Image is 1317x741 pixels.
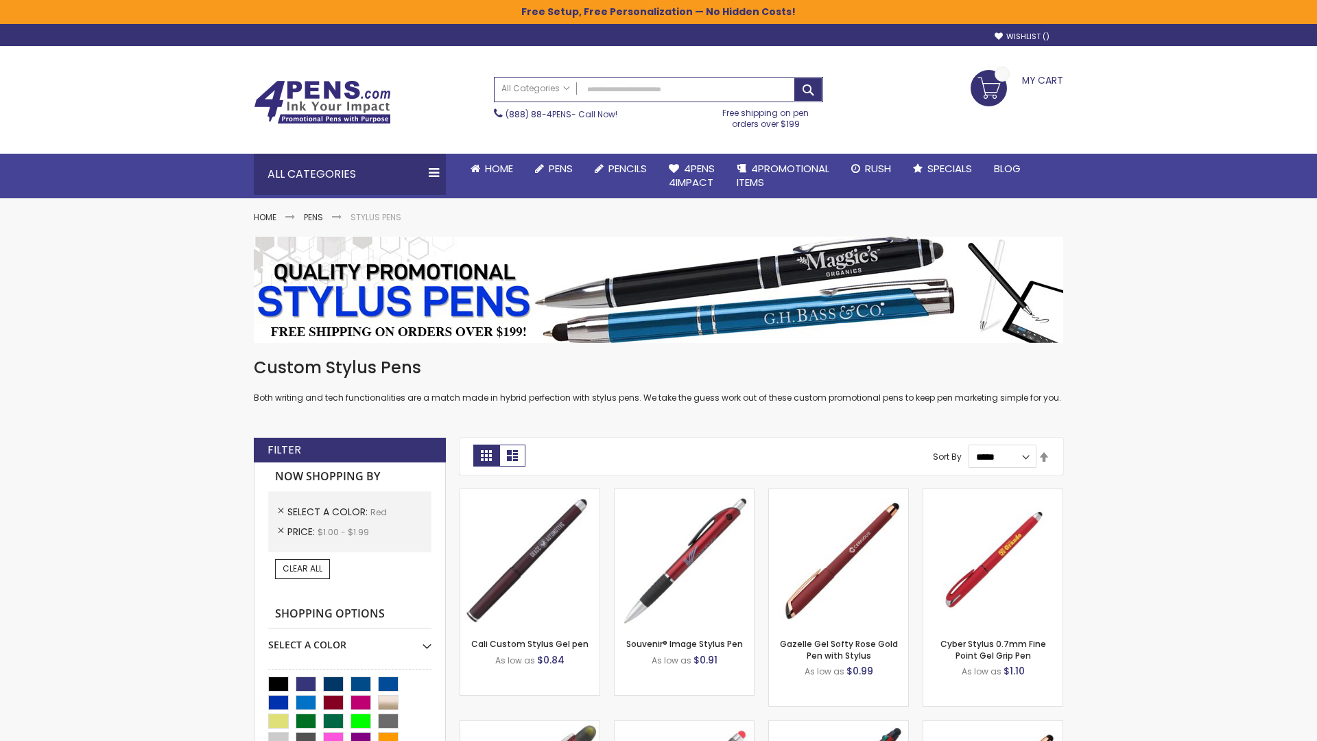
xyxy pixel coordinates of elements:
a: 4PROMOTIONALITEMS [726,154,840,198]
img: Souvenir® Image Stylus Pen-Red [615,489,754,628]
strong: Grid [473,445,499,467]
div: Both writing and tech functionalities are a match made in hybrid perfection with stylus pens. We ... [254,357,1063,404]
span: As low as [652,655,691,666]
span: Home [485,161,513,176]
a: Pens [304,211,323,223]
a: Islander Softy Gel with Stylus - ColorJet Imprint-Red [615,720,754,732]
label: Sort By [933,451,962,462]
a: Home [460,154,524,184]
a: Gazelle Gel Softy Rose Gold Pen with Stylus-Red [769,489,908,500]
span: 4Pens 4impact [669,161,715,189]
img: Stylus Pens [254,237,1063,343]
a: Gazelle Gel Softy Rose Gold Pen with Stylus - ColorJet-Red [923,720,1063,732]
div: Free shipping on pen orders over $199 [709,102,824,130]
a: Blog [983,154,1032,184]
a: Cali Custom Stylus Gel pen-Red [460,489,600,500]
a: Rush [840,154,902,184]
strong: Shopping Options [268,600,431,629]
span: As low as [962,666,1001,677]
a: Pencils [584,154,658,184]
span: Specials [927,161,972,176]
span: Pencils [608,161,647,176]
div: All Categories [254,154,446,195]
a: Pens [524,154,584,184]
span: Select A Color [287,505,370,519]
a: Souvenir® Image Stylus Pen [626,638,743,650]
span: Clear All [283,563,322,574]
span: Red [370,506,387,518]
strong: Now Shopping by [268,462,431,491]
span: $0.84 [537,653,565,667]
span: $0.99 [846,664,873,678]
span: $0.91 [693,653,717,667]
a: (888) 88-4PENS [506,108,571,120]
a: Clear All [275,559,330,578]
a: Souvenir® Image Stylus Pen-Red [615,489,754,500]
strong: Stylus Pens [351,211,401,223]
a: Souvenir® Jalan Highlighter Stylus Pen Combo-Red [460,720,600,732]
div: Select A Color [268,628,431,652]
a: Wishlist [995,32,1049,42]
img: Cali Custom Stylus Gel pen-Red [460,489,600,628]
span: As low as [495,655,535,666]
span: Rush [865,161,891,176]
span: Blog [994,161,1021,176]
a: Cyber Stylus 0.7mm Fine Point Gel Grip Pen [940,638,1046,661]
span: $1.10 [1004,664,1025,678]
a: 4Pens4impact [658,154,726,198]
a: Orbitor 4 Color Assorted Ink Metallic Stylus Pens-Red [769,720,908,732]
span: Pens [549,161,573,176]
strong: Filter [268,443,301,458]
span: - Call Now! [506,108,617,120]
h1: Custom Stylus Pens [254,357,1063,379]
a: Home [254,211,276,223]
span: As low as [805,666,844,677]
a: Cali Custom Stylus Gel pen [471,638,589,650]
img: Cyber Stylus 0.7mm Fine Point Gel Grip Pen-Red [923,489,1063,628]
a: Cyber Stylus 0.7mm Fine Point Gel Grip Pen-Red [923,489,1063,500]
a: All Categories [495,78,577,100]
span: $1.00 - $1.99 [318,526,369,538]
span: 4PROMOTIONAL ITEMS [737,161,829,189]
a: Gazelle Gel Softy Rose Gold Pen with Stylus [780,638,898,661]
img: Gazelle Gel Softy Rose Gold Pen with Stylus-Red [769,489,908,628]
span: Price [287,525,318,539]
span: All Categories [501,83,570,94]
img: 4Pens Custom Pens and Promotional Products [254,80,391,124]
a: Specials [902,154,983,184]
